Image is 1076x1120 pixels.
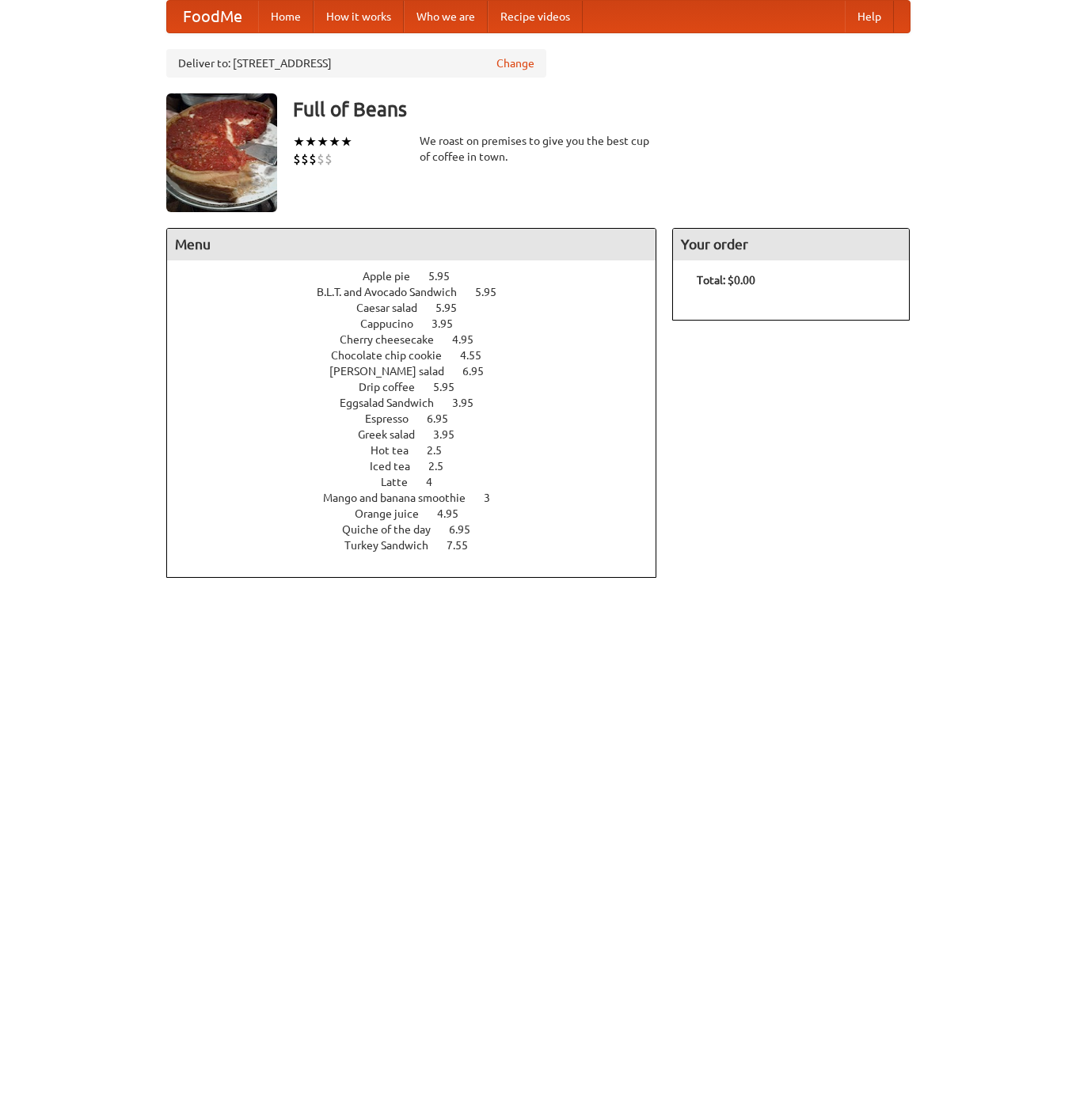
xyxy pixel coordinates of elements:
a: Latte 4 [381,476,462,488]
a: Greek salad 3.95 [358,428,484,441]
li: ★ [305,133,317,150]
a: Orange juice 4.95 [355,507,488,520]
span: Orange juice [355,507,435,520]
span: Apple pie [363,270,426,283]
a: Quiche of the day 6.95 [342,523,500,536]
span: 7.55 [447,539,484,552]
span: 3.95 [433,428,470,441]
span: 4.95 [437,507,474,520]
li: $ [317,150,325,168]
a: Change [496,55,534,71]
span: Latte [381,476,424,488]
span: Iced tea [370,460,426,473]
span: 4.95 [452,333,489,346]
span: Caesar salad [356,302,433,314]
span: Hot tea [371,444,424,457]
span: 6.95 [449,523,486,536]
span: 3.95 [432,317,469,330]
a: Apple pie 5.95 [363,270,479,283]
span: Cherry cheesecake [340,333,450,346]
span: Espresso [365,412,424,425]
a: Help [845,1,894,32]
span: 5.95 [475,286,512,298]
a: Cappucino 3.95 [360,317,482,330]
a: Turkey Sandwich 7.55 [344,539,497,552]
span: Mango and banana smoothie [323,492,481,504]
a: Mango and banana smoothie 3 [323,492,519,504]
a: Home [258,1,314,32]
h3: Full of Beans [293,93,911,125]
li: ★ [329,133,340,150]
span: 4 [426,476,448,488]
span: [PERSON_NAME] salad [329,365,460,378]
span: 5.95 [435,302,473,314]
li: $ [309,150,317,168]
span: 6.95 [462,365,500,378]
h4: Your order [673,229,909,260]
a: Who we are [404,1,488,32]
span: Greek salad [358,428,431,441]
li: ★ [317,133,329,150]
span: 2.5 [428,460,459,473]
a: Chocolate chip cookie 4.55 [331,349,511,362]
a: Iced tea 2.5 [370,460,473,473]
span: 5.95 [428,270,466,283]
span: 3 [484,492,506,504]
a: Hot tea 2.5 [371,444,471,457]
span: 2.5 [427,444,458,457]
span: Eggsalad Sandwich [340,397,450,409]
span: Turkey Sandwich [344,539,444,552]
span: 6.95 [427,412,464,425]
a: How it works [314,1,404,32]
span: B.L.T. and Avocado Sandwich [317,286,473,298]
a: B.L.T. and Avocado Sandwich 5.95 [317,286,526,298]
li: ★ [293,133,305,150]
div: Deliver to: [STREET_ADDRESS] [166,49,546,78]
span: Quiche of the day [342,523,447,536]
span: Cappucino [360,317,429,330]
span: Chocolate chip cookie [331,349,458,362]
h4: Menu [167,229,656,260]
span: 4.55 [460,349,497,362]
span: 3.95 [452,397,489,409]
li: ★ [340,133,352,150]
a: Recipe videos [488,1,583,32]
a: Drip coffee 5.95 [359,381,484,393]
a: Eggsalad Sandwich 3.95 [340,397,503,409]
a: Caesar salad 5.95 [356,302,486,314]
a: Cherry cheesecake 4.95 [340,333,503,346]
div: We roast on premises to give you the best cup of coffee in town. [420,133,657,165]
li: $ [301,150,309,168]
b: Total: $0.00 [697,274,755,287]
a: Espresso 6.95 [365,412,477,425]
span: Drip coffee [359,381,431,393]
img: angular.jpg [166,93,277,212]
a: [PERSON_NAME] salad 6.95 [329,365,513,378]
span: 5.95 [433,381,470,393]
a: FoodMe [167,1,258,32]
li: $ [325,150,333,168]
li: $ [293,150,301,168]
